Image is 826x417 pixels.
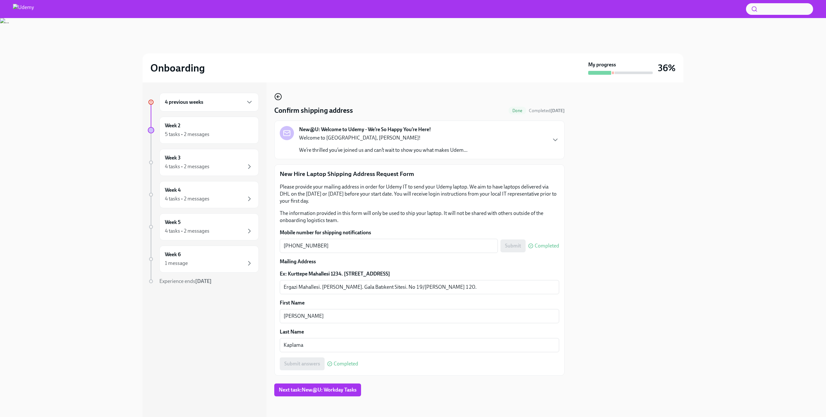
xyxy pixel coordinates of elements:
[165,195,209,202] div: 4 tasks • 2 messages
[274,106,353,115] h4: Confirm shipping address
[334,361,358,366] span: Completed
[280,183,559,205] p: Please provide your mailing address in order for Udemy IT to send your Udemy laptop. We aim to ha...
[529,108,565,114] span: September 1st, 2025 21:47
[165,99,203,106] h6: 4 previous weeks
[280,229,559,236] label: Mobile number for shipping notifications
[280,210,559,224] p: The information provided in this form will only be used to ship your laptop. It will not be share...
[150,62,205,74] h2: Onboarding
[280,328,559,335] label: Last Name
[284,242,494,250] textarea: [PHONE_NUMBER]
[299,134,468,141] p: Welcome to [GEOGRAPHIC_DATA], [PERSON_NAME]!
[148,181,259,208] a: Week 44 tasks • 2 messages
[165,228,209,235] div: 4 tasks • 2 messages
[165,163,209,170] div: 4 tasks • 2 messages
[148,117,259,144] a: Week 25 tasks • 2 messages
[299,147,468,154] p: We’re thrilled you’ve joined us and can’t wait to show you what makes Udem...
[165,219,181,226] h6: Week 5
[284,341,555,349] textarea: Kaplama
[159,93,259,112] div: 4 previous weeks
[279,387,357,393] span: Next task : New@U: Workday Tasks
[284,283,555,291] textarea: Ergazi Mahallesi. [PERSON_NAME]. Gala Batıkent Sitesi. No 19/[PERSON_NAME] 120. [GEOGRAPHIC_DATA]...
[280,170,559,178] p: New Hire Laptop Shipping Address Request Form
[165,251,181,258] h6: Week 6
[284,312,555,320] textarea: [PERSON_NAME]
[165,131,209,138] div: 5 tasks • 2 messages
[535,243,559,248] span: Completed
[529,108,565,113] span: Completed
[165,260,188,267] div: 1 message
[588,61,616,68] strong: My progress
[159,278,212,284] span: Experience ends
[195,278,212,284] strong: [DATE]
[280,270,559,277] label: Ex: Kurttepe Mahallesi 1234. [STREET_ADDRESS]
[148,213,259,240] a: Week 54 tasks • 2 messages
[280,299,559,306] label: First Name
[299,126,431,133] strong: New@U: Welcome to Udemy - We’re So Happy You’re Here!
[280,258,316,265] strong: Mailing Address
[148,149,259,176] a: Week 34 tasks • 2 messages
[165,187,181,194] h6: Week 4
[658,62,676,74] h3: 36%
[165,154,181,161] h6: Week 3
[13,4,34,14] img: Udemy
[274,383,361,396] button: Next task:New@U: Workday Tasks
[165,122,180,129] h6: Week 2
[509,108,526,113] span: Done
[148,246,259,273] a: Week 61 message
[550,108,565,113] strong: [DATE]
